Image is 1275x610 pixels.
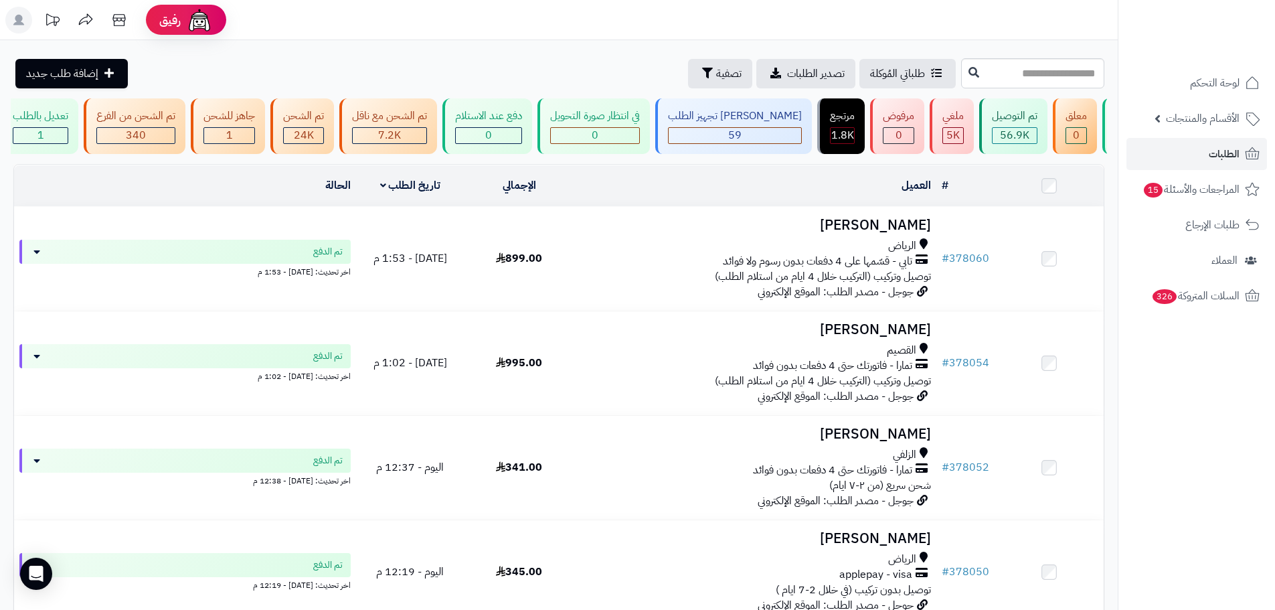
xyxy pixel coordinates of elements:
span: # [942,250,949,266]
div: 4991 [943,128,963,143]
a: تم التوصيل 56.9K [976,98,1050,154]
div: معلق [1066,108,1087,124]
span: 59 [728,127,742,143]
a: مرتجع 1.8K [815,98,867,154]
a: في انتظار صورة التحويل 0 [535,98,653,154]
span: اليوم - 12:37 م [376,459,444,475]
span: توصيل بدون تركيب (في خلال 2-7 ايام ) [776,582,931,598]
a: الحالة [325,177,351,194]
a: طلباتي المُوكلة [859,59,956,88]
a: تم الشحن من الفرع 340 [81,98,188,154]
a: معلق 0 [1050,98,1100,154]
span: تمارا - فاتورتك حتى 4 دفعات بدون فوائد [753,463,912,478]
div: تم الشحن [283,108,324,124]
span: [DATE] - 1:02 م [373,355,447,371]
span: تصدير الطلبات [787,66,845,82]
div: 7222 [353,128,426,143]
span: توصيل وتركيب (التركيب خلال 4 ايام من استلام الطلب) [715,269,931,285]
div: 56884 [993,128,1037,143]
div: Open Intercom Messenger [20,558,52,590]
h3: [PERSON_NAME] [579,322,931,337]
span: 15 [1144,183,1163,198]
div: 0 [456,128,521,143]
a: # [942,177,948,194]
a: #378054 [942,355,989,371]
span: تمارا - فاتورتك حتى 4 دفعات بدون فوائد [753,358,912,374]
img: ai-face.png [186,7,213,33]
h3: [PERSON_NAME] [579,218,931,233]
a: جاهز للشحن 1 [188,98,268,154]
span: # [942,564,949,580]
a: العملاء [1126,244,1267,277]
span: تم الدفع [313,454,343,467]
span: 1.8K [831,127,854,143]
div: تم الشحن مع ناقل [352,108,427,124]
div: دفع عند الاستلام [455,108,522,124]
span: القصيم [887,343,916,358]
div: 59 [669,128,801,143]
div: 0 [551,128,639,143]
span: 56.9K [1000,127,1029,143]
span: # [942,459,949,475]
span: رفيق [159,12,181,28]
span: تم الدفع [313,245,343,258]
span: 0 [485,127,492,143]
div: مرفوض [883,108,914,124]
div: اخر تحديث: [DATE] - 1:53 م [19,264,351,278]
span: 5K [946,127,960,143]
span: طلبات الإرجاع [1185,216,1240,234]
span: 1 [226,127,233,143]
div: تم الشحن من الفرع [96,108,175,124]
a: تحديثات المنصة [35,7,69,37]
div: جاهز للشحن [203,108,255,124]
a: إضافة طلب جديد [15,59,128,88]
span: المراجعات والأسئلة [1142,180,1240,199]
div: ملغي [942,108,964,124]
span: جوجل - مصدر الطلب: الموقع الإلكتروني [758,284,914,300]
span: 345.00 [496,564,542,580]
span: لوحة التحكم [1190,74,1240,92]
a: السلات المتروكة326 [1126,280,1267,312]
span: الطلبات [1209,145,1240,163]
span: الرياض [888,552,916,567]
span: 7.2K [378,127,401,143]
div: اخر تحديث: [DATE] - 1:02 م [19,368,351,382]
div: 1 [204,128,254,143]
span: العملاء [1211,251,1238,270]
a: الطلبات [1126,138,1267,170]
span: تصفية [716,66,742,82]
a: طلبات الإرجاع [1126,209,1267,241]
span: 24K [294,127,314,143]
span: شحن سريع (من ٢-٧ ايام) [829,477,931,493]
button: تصفية [688,59,752,88]
h3: [PERSON_NAME] [579,427,931,442]
a: #378060 [942,250,989,266]
span: [DATE] - 1:53 م [373,250,447,266]
a: #378050 [942,564,989,580]
span: 1 [37,127,44,143]
div: مرتجع [830,108,855,124]
span: 0 [1073,127,1080,143]
span: الأقسام والمنتجات [1166,109,1240,128]
img: logo-2.png [1184,33,1262,62]
span: # [942,355,949,371]
a: لوحة التحكم [1126,67,1267,99]
a: تصدير الطلبات [756,59,855,88]
a: دفع عند الاستلام 0 [440,98,535,154]
span: 899.00 [496,250,542,266]
div: 0 [883,128,914,143]
a: العميل [902,177,931,194]
span: 995.00 [496,355,542,371]
div: [PERSON_NAME] تجهيز الطلب [668,108,802,124]
a: الإجمالي [503,177,536,194]
a: مرفوض 0 [867,98,927,154]
div: 1 [13,128,68,143]
span: السلات المتروكة [1151,287,1240,305]
div: 24037 [284,128,323,143]
div: تم التوصيل [992,108,1037,124]
span: جوجل - مصدر الطلب: الموقع الإلكتروني [758,388,914,404]
a: تم الشحن 24K [268,98,337,154]
a: ملغي 5K [927,98,976,154]
span: 0 [896,127,902,143]
div: في انتظار صورة التحويل [550,108,640,124]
